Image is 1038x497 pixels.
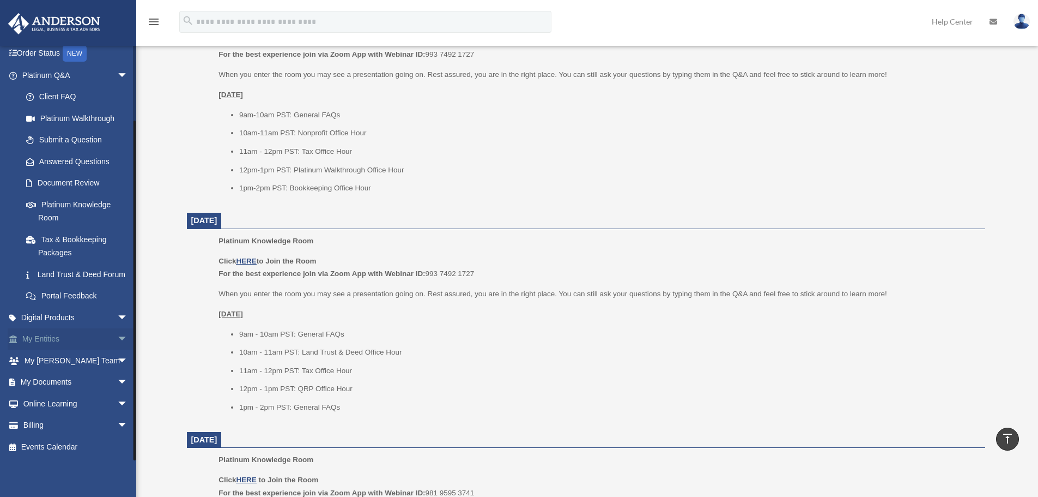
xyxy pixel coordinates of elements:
[1013,14,1030,29] img: User Pic
[236,257,256,265] a: HERE
[218,456,313,464] span: Platinum Knowledge Room
[239,346,978,359] li: 10am - 11am PST: Land Trust & Deed Office Hour
[996,428,1019,451] a: vertical_align_top
[15,264,144,285] a: Land Trust & Deed Forum
[117,350,139,372] span: arrow_drop_down
[8,415,144,436] a: Billingarrow_drop_down
[218,35,977,61] p: 993 7492 1727
[5,13,104,34] img: Anderson Advisors Platinum Portal
[236,476,256,484] a: HERE
[239,164,978,177] li: 12pm-1pm PST: Platinum Walkthrough Office Hour
[218,91,243,99] u: [DATE]
[117,415,139,437] span: arrow_drop_down
[15,151,144,172] a: Answered Questions
[239,145,978,158] li: 11am - 12pm PST: Tax Office Hour
[8,393,144,415] a: Online Learningarrow_drop_down
[218,237,313,245] span: Platinum Knowledge Room
[15,86,144,108] a: Client FAQ
[8,372,144,393] a: My Documentsarrow_drop_down
[15,107,144,129] a: Platinum Walkthrough
[239,109,978,122] li: 9am-10am PST: General FAQs
[8,328,144,350] a: My Entitiesarrow_drop_down
[218,489,425,497] b: For the best experience join via Zoom App with Webinar ID:
[15,172,144,194] a: Document Review
[218,50,425,58] b: For the best experience join via Zoom App with Webinar ID:
[239,382,978,396] li: 12pm - 1pm PST: QRP Office Hour
[8,436,144,458] a: Events Calendar
[63,45,87,62] div: NEW
[15,285,144,307] a: Portal Feedback
[218,476,258,484] b: Click
[182,15,194,27] i: search
[147,19,160,28] a: menu
[117,64,139,87] span: arrow_drop_down
[15,194,139,229] a: Platinum Knowledge Room
[8,307,144,328] a: Digital Productsarrow_drop_down
[8,350,144,372] a: My [PERSON_NAME] Teamarrow_drop_down
[8,64,144,86] a: Platinum Q&Aarrow_drop_down
[117,372,139,394] span: arrow_drop_down
[239,328,978,341] li: 9am - 10am PST: General FAQs
[218,255,977,280] p: 993 7492 1727
[259,476,319,484] b: to Join the Room
[117,307,139,329] span: arrow_drop_down
[191,435,217,444] span: [DATE]
[239,127,978,140] li: 10am-11am PST: Nonprofit Office Hour
[218,68,977,81] p: When you enter the room you may see a presentation going on. Rest assured, you are in the right p...
[218,270,425,278] b: For the best experience join via Zoom App with Webinar ID:
[117,328,139,351] span: arrow_drop_down
[218,288,977,301] p: When you enter the room you may see a presentation going on. Rest assured, you are in the right p...
[191,216,217,225] span: [DATE]
[1001,432,1014,445] i: vertical_align_top
[218,310,243,318] u: [DATE]
[239,182,978,195] li: 1pm-2pm PST: Bookkeeping Office Hour
[15,129,144,151] a: Submit a Question
[15,229,144,264] a: Tax & Bookkeeping Packages
[147,15,160,28] i: menu
[117,393,139,415] span: arrow_drop_down
[8,43,144,65] a: Order StatusNEW
[239,401,978,414] li: 1pm - 2pm PST: General FAQs
[218,257,316,265] b: Click to Join the Room
[239,364,978,378] li: 11am - 12pm PST: Tax Office Hour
